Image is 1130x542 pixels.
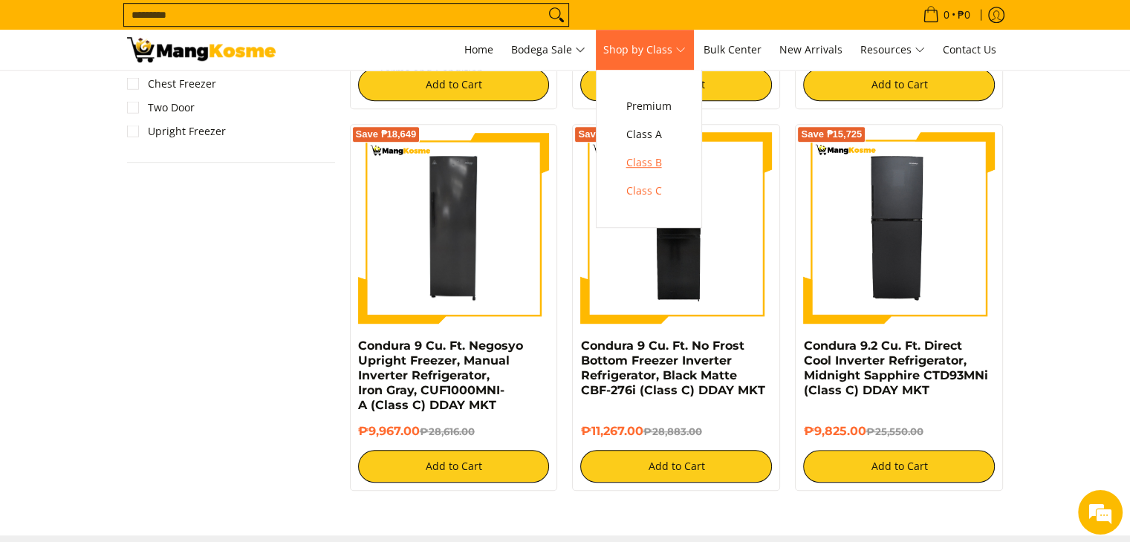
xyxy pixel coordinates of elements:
a: Bulk Center [696,30,769,70]
span: Bulk Center [704,42,762,56]
a: New Arrivals [772,30,850,70]
span: Class B [626,154,672,172]
div: Chat with us now [77,83,250,102]
del: ₱28,883.00 [643,425,701,437]
a: Home [457,30,501,70]
img: Condura 9.2 Cu. Ft. Direct Cool Inverter Refrigerator, Midnight Sapphire CTD93MNi (Class C) DDAY MKT [803,132,995,324]
span: Resources [860,41,925,59]
span: We're online! [86,172,205,321]
a: Chest Freezer [127,72,216,96]
a: Contact Us [935,30,1004,70]
del: ₱28,616.00 [420,425,475,437]
a: Class C [619,177,679,205]
a: Shop by Class [596,30,693,70]
button: Add to Cart [580,68,772,101]
div: Minimize live chat window [244,7,279,43]
a: Premium [619,92,679,120]
h6: ₱9,825.00 [803,424,995,439]
a: Resources [853,30,932,70]
a: Bodega Sale [504,30,593,70]
button: Add to Cart [358,450,550,483]
h6: ₱9,967.00 [358,424,550,439]
span: Save ₱15,725 [801,130,862,139]
span: New Arrivals [779,42,842,56]
button: Search [545,4,568,26]
a: Two Door [127,96,195,120]
a: Upright Freezer [127,120,226,143]
span: Save ₱18,649 [356,130,417,139]
button: Add to Cart [803,68,995,101]
span: Class A [626,125,672,144]
a: Class A [619,120,679,148]
span: 0 [941,10,952,20]
span: Bodega Sale [511,41,585,59]
span: ₱0 [955,10,972,20]
img: Condura 9 Cu. Ft. Negosyo Upright Freezer, Manual Inverter Refrigerator, Iron Gray, CUF1000MNI-A ... [358,132,550,324]
span: • [918,7,975,23]
span: Contact Us [943,42,996,56]
span: Home [464,42,493,56]
h6: ₱11,267.00 [580,424,772,439]
span: Premium [626,97,672,116]
a: Condura 9.2 Cu. Ft. Direct Cool Inverter Refrigerator, Midnight Sapphire CTD93MNi (Class C) DDAY MKT [803,339,987,397]
del: ₱25,550.00 [866,425,923,437]
button: Add to Cart [358,68,550,101]
img: Class C Home &amp; Business Appliances: Up to 70% Off l Mang Kosme [127,37,276,62]
button: Add to Cart [580,450,772,483]
img: Condura 9 Cu. Ft. No Frost Bottom Freezer Inverter Refrigerator, Black Matte CBF-276i (Class C) D... [580,132,772,324]
button: Add to Cart [803,450,995,483]
nav: Main Menu [290,30,1004,70]
a: Condura 9 Cu. Ft. No Frost Bottom Freezer Inverter Refrigerator, Black Matte CBF-276i (Class C) D... [580,339,764,397]
a: Class B [619,148,679,177]
a: Condura 9 Cu. Ft. Negosyo Upright Freezer, Manual Inverter Refrigerator, Iron Gray, CUF1000MNI-A ... [358,339,523,412]
textarea: Type your message and hit 'Enter' [7,374,283,426]
span: Class C [626,182,672,200]
span: Save ₱17,616 [578,130,639,139]
span: Shop by Class [603,41,686,59]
